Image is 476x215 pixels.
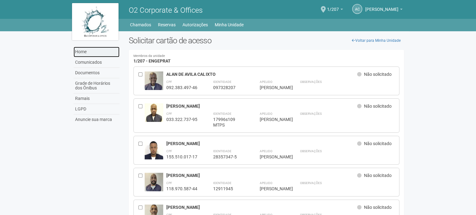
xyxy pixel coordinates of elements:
div: 118.970.587-44 [166,186,197,191]
div: ALAN DE AVILA CALIXTO [166,71,357,77]
strong: Observações [300,112,321,115]
span: O2 Corporate & Offices [129,6,203,15]
div: 092.383.497-46 [166,85,197,90]
img: user.jpg [145,71,163,95]
img: user.jpg [145,173,163,193]
a: 1/207 [327,8,343,13]
a: Home [74,47,119,57]
strong: Identidade [213,112,231,115]
strong: CPF [166,181,172,185]
strong: Identidade [213,80,231,84]
div: [PERSON_NAME] [259,154,284,160]
div: [PERSON_NAME] [259,85,284,90]
img: logo.jpg [72,3,119,40]
strong: CPF [166,112,172,115]
div: 155.510.017-17 [166,154,197,160]
div: [PERSON_NAME] [166,141,357,146]
span: Não solicitado [364,141,392,146]
span: Andréa Cunha [365,1,398,12]
div: [PERSON_NAME] [259,186,284,191]
strong: Identidade [213,149,231,153]
a: [PERSON_NAME] [365,8,402,13]
h4: 1/207 - ENGEPRAT [133,54,399,63]
div: 097328207 [213,85,244,90]
a: Documentos [74,68,119,78]
strong: Observações [300,149,321,153]
a: AC [352,4,362,14]
span: Não solicitado [364,205,392,210]
a: Autorizações [182,20,208,29]
small: Membros da unidade [133,54,399,58]
a: Comunicados [74,57,119,68]
strong: Observações [300,80,321,84]
strong: Apelido [259,181,272,185]
a: Ramais [74,93,119,104]
a: LGPD [74,104,119,114]
strong: Observações [300,181,321,185]
strong: CPF [166,80,172,84]
h2: Solicitar cartão de acesso [129,36,404,45]
span: 1/207 [327,1,339,12]
div: [PERSON_NAME] [166,173,357,178]
a: Chamados [130,20,151,29]
div: 12911945 [213,186,244,191]
strong: Apelido [259,112,272,115]
span: Não solicitado [364,104,392,109]
div: [PERSON_NAME] [166,103,357,109]
div: 17996s109 MTPS [213,117,244,128]
a: Anuncie sua marca [74,114,119,125]
strong: Apelido [259,80,272,84]
a: Minha Unidade [215,20,244,29]
div: 28357347-5 [213,154,244,160]
div: [PERSON_NAME] [259,117,284,122]
span: Não solicitado [364,72,392,77]
img: user.jpg [145,141,163,162]
strong: CPF [166,149,172,153]
strong: Apelido [259,149,272,153]
div: 033.322.737-95 [166,117,197,122]
a: Voltar para Minha Unidade [348,36,404,45]
a: Grade de Horários dos Ônibus [74,78,119,93]
img: user.jpg [145,103,163,123]
a: Reservas [158,20,176,29]
strong: Identidade [213,181,231,185]
div: [PERSON_NAME] [166,204,357,210]
span: Não solicitado [364,173,392,178]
